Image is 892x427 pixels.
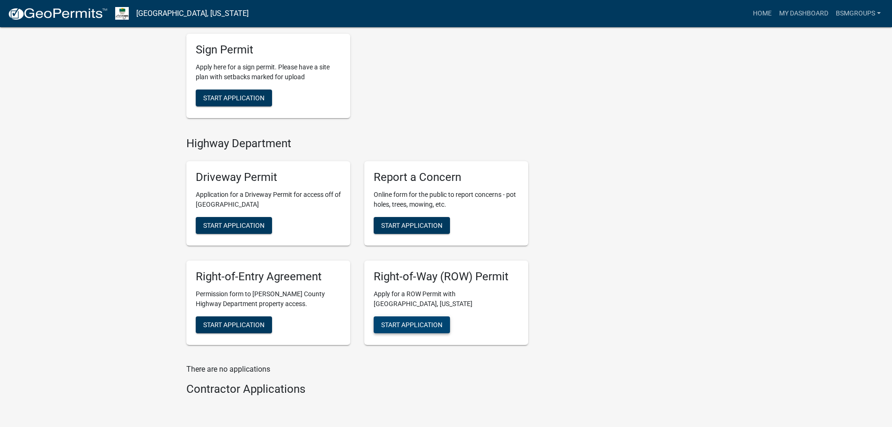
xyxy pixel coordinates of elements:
[374,289,519,309] p: Apply for a ROW Permit with [GEOGRAPHIC_DATA], [US_STATE]
[374,171,519,184] h5: Report a Concern
[196,90,272,106] button: Start Application
[832,5,885,22] a: BSMGroups
[196,289,341,309] p: Permission form to [PERSON_NAME] County Highway Department property access.
[381,222,442,229] span: Start Application
[186,382,528,400] wm-workflow-list-section: Contractor Applications
[203,222,265,229] span: Start Application
[203,94,265,101] span: Start Application
[196,43,341,57] h5: Sign Permit
[196,270,341,284] h5: Right-of-Entry Agreement
[203,321,265,329] span: Start Application
[196,171,341,184] h5: Driveway Permit
[381,321,442,329] span: Start Application
[136,6,249,22] a: [GEOGRAPHIC_DATA], [US_STATE]
[196,62,341,82] p: Apply here for a sign permit. Please have a site plan with setbacks marked for upload
[749,5,775,22] a: Home
[186,382,528,396] h4: Contractor Applications
[196,217,272,234] button: Start Application
[115,7,129,20] img: Morgan County, Indiana
[374,270,519,284] h5: Right-of-Way (ROW) Permit
[374,190,519,210] p: Online form for the public to report concerns - pot holes, trees, mowing, etc.
[775,5,832,22] a: My Dashboard
[374,316,450,333] button: Start Application
[196,190,341,210] p: Application for a Driveway Permit for access off of [GEOGRAPHIC_DATA]
[374,217,450,234] button: Start Application
[186,137,528,150] h4: Highway Department
[196,316,272,333] button: Start Application
[186,364,528,375] p: There are no applications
